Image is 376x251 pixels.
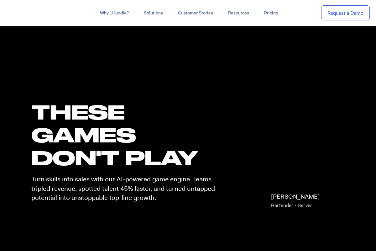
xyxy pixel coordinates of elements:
a: Customer Stories [170,8,221,19]
a: Solutions [136,8,170,19]
p: [PERSON_NAME] [271,192,320,210]
h1: these GAMES DON'T PLAY [31,100,221,169]
a: Pricing [257,8,286,19]
img: ... [6,7,51,19]
span: Bartender / Server [271,202,312,209]
a: Resources [221,8,257,19]
a: Request a Demo [321,5,370,21]
a: Why 1Huddle? [92,8,136,19]
p: Turn skills into sales with our AI-powered game engine. Teams tripled revenue, spotted talent 45%... [31,175,221,202]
